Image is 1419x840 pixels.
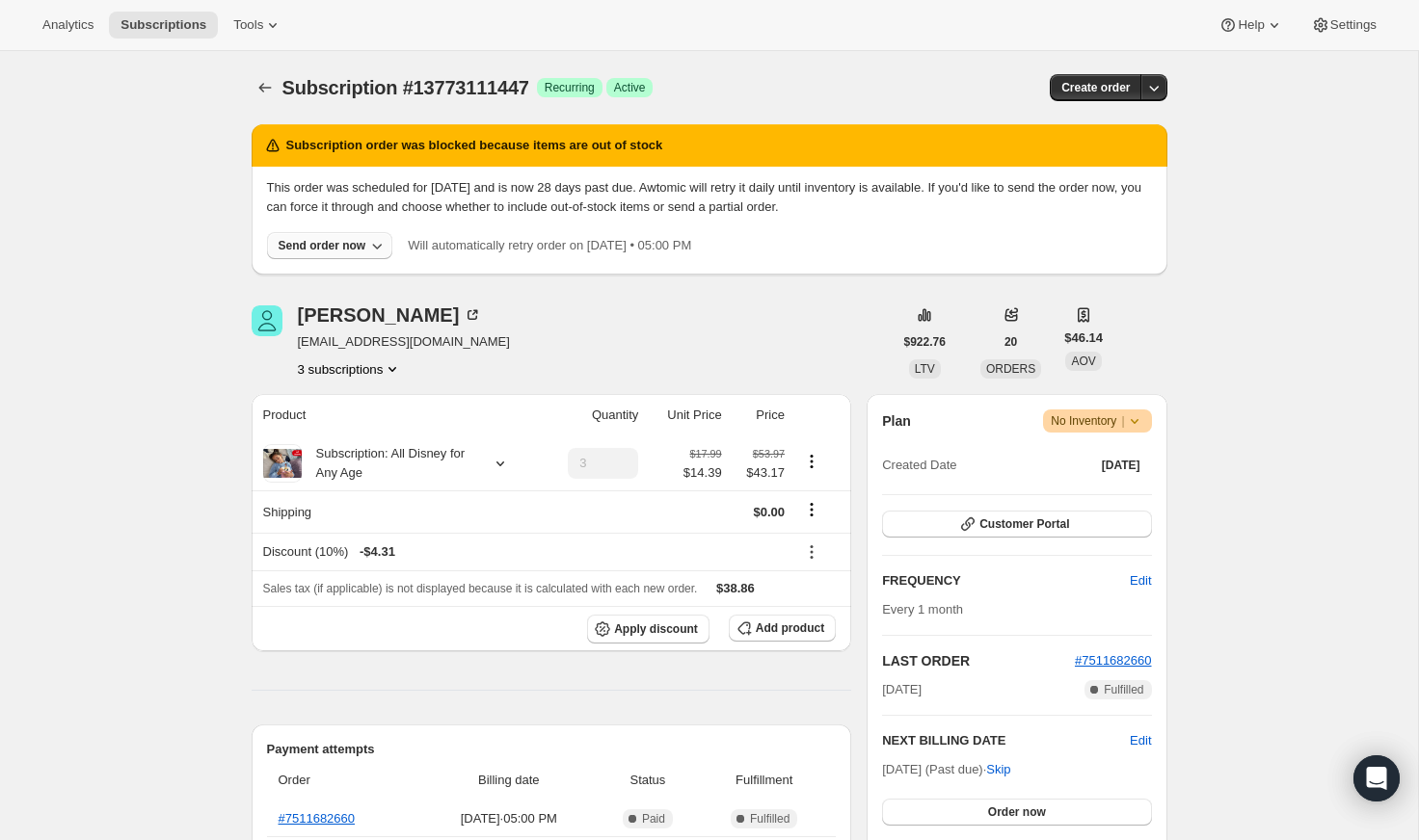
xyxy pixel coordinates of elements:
[603,771,693,790] span: Status
[1051,411,1143,431] span: No Inventory
[882,731,1130,750] h2: NEXT BILLING DATE
[109,12,218,39] button: Subscriptions
[986,760,1010,779] span: Skip
[252,305,282,336] span: Raychelle null
[298,359,403,379] button: Product actions
[753,505,785,519] span: $0.00
[1299,12,1388,39] button: Settings
[31,12,105,39] button: Analytics
[882,651,1075,670] h2: LAST ORDER
[426,771,592,790] span: Billing date
[541,394,644,436] th: Quantity
[1102,458,1140,473] span: [DATE]
[683,463,722,483] span: $14.39
[252,394,542,436] th: Product
[975,754,1022,785] button: Skip
[728,394,790,436] th: Price
[545,80,595,95] span: Recurring
[979,516,1069,532] span: Customer Portal
[882,602,963,617] span: Every 1 month
[750,811,790,827] span: Fulfilled
[1130,731,1151,750] button: Edit
[1118,565,1163,596] button: Edit
[1090,452,1152,479] button: [DATE]
[734,463,785,483] span: $43.17
[587,615,709,643] button: Apply discount
[904,334,946,350] span: $922.76
[1207,12,1295,39] button: Help
[298,305,483,325] div: [PERSON_NAME]
[882,511,1151,538] button: Customer Portal
[1061,80,1130,95] span: Create order
[1121,413,1124,429] span: |
[298,332,510,352] span: [EMAIL_ADDRESS][DOMAIN_NAME]
[302,444,475,483] div: Subscription: All Disney for Any Age
[1050,74,1141,101] button: Create order
[1353,755,1400,801] div: Open Intercom Messenger
[882,680,922,699] span: [DATE]
[1075,651,1152,670] button: #7511682660
[360,542,395,562] span: - $4.31
[1071,354,1095,368] span: AOV
[252,74,279,101] button: Subscriptions
[614,621,698,637] span: Apply discount
[279,811,356,826] a: #7511682660
[1075,653,1152,668] a: #7511682660
[893,328,957,355] button: $922.76
[882,571,1130,591] h2: FREQUENCY
[882,799,1151,826] button: Order now
[42,17,94,33] span: Analytics
[796,499,827,520] button: Shipping actions
[267,759,421,801] th: Order
[882,411,911,431] h2: Plan
[120,17,206,33] span: Subscriptions
[690,448,722,459] small: $17.99
[1238,17,1264,33] span: Help
[222,12,294,39] button: Tools
[267,232,393,259] button: Send order now
[716,581,755,595] span: $38.86
[642,811,665,827] span: Paid
[1004,334,1017,350] span: 20
[267,740,837,759] h2: Payment attempts
[252,490,542,533] th: Shipping
[233,17,263,33] span: Tools
[882,456,956,475] span: Created Date
[1064,328,1103,348] span: $46.14
[796,451,827,472] button: Product actions
[915,362,935,376] span: LTV
[756,620,824,636] span: Add product
[279,238,366,253] div: Send order now
[988,804,1046,820] span: Order now
[993,328,1029,355] button: 20
[644,394,727,436] th: Unit Price
[986,362,1035,376] span: ORDERS
[286,136,663,155] h2: Subscription order was blocked because items are out of stock
[1330,17,1377,33] span: Settings
[408,236,691,255] p: Will automatically retry order on [DATE] • 05:00 PM
[282,77,529,98] span: Subscription #13773111447
[1104,682,1143,697] span: Fulfilled
[882,762,1010,776] span: [DATE] (Past due) ·
[704,771,824,790] span: Fulfillment
[614,80,646,95] span: Active
[263,542,785,562] div: Discount (10%)
[267,178,1152,217] p: This order was scheduled for [DATE] and is now 28 days past due. Awtomic will retry it daily unti...
[753,448,785,459] small: $53.97
[1130,571,1151,591] span: Edit
[426,809,592,828] span: [DATE] · 05:00 PM
[729,615,836,642] button: Add product
[263,582,698,595] span: Sales tax (if applicable) is not displayed because it is calculated with each new order.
